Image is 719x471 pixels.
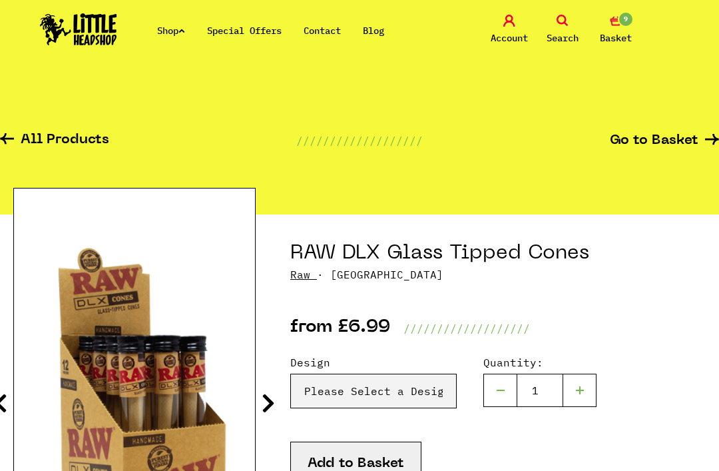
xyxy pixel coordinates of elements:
[539,15,586,46] a: Search
[290,320,390,336] p: from £6.99
[304,25,341,37] a: Contact
[593,15,639,46] a: 9 Basket
[403,320,530,336] p: ///////////////////
[290,266,706,282] p: · [GEOGRAPHIC_DATA]
[517,374,563,407] input: 1
[296,133,423,149] p: ///////////////////
[547,30,579,46] span: Search
[491,30,528,46] span: Account
[40,13,117,45] img: Little Head Shop Logo
[157,25,185,37] a: Shop
[207,25,282,37] a: Special Offers
[290,268,310,281] a: Raw
[363,25,384,37] a: Blog
[290,241,706,266] h1: RAW DLX Glass Tipped Cones
[290,354,457,370] label: Design
[618,11,634,27] span: 9
[610,134,719,148] a: Go to Basket
[483,354,597,370] label: Quantity:
[600,30,632,46] span: Basket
